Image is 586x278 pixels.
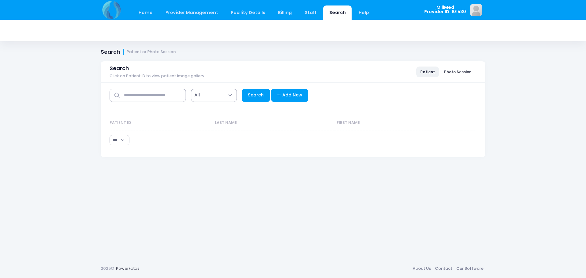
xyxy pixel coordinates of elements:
[159,5,224,20] a: Provider Management
[433,263,454,274] a: Contact
[101,49,176,55] h1: Search
[440,67,476,77] a: Photo Session
[116,265,139,271] a: PowerFotos
[271,89,309,102] a: Add New
[323,5,352,20] a: Search
[299,5,322,20] a: Staff
[132,5,158,20] a: Home
[242,89,270,102] a: Search
[194,92,200,98] span: All
[416,67,439,77] a: Patient
[110,65,129,72] span: Search
[191,89,237,102] span: All
[110,74,204,78] span: Click on Patient ID to view patient image gallery
[334,115,461,131] th: First Name
[272,5,298,20] a: Billing
[212,115,334,131] th: Last Name
[470,4,482,16] img: image
[101,265,114,271] span: 2025©
[110,115,212,131] th: Patient ID
[225,5,271,20] a: Facility Details
[411,263,433,274] a: About Us
[127,50,176,54] small: Patient or Photo Session
[424,5,466,14] span: MillMed Provider ID: 101530
[454,263,485,274] a: Our Software
[353,5,375,20] a: Help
